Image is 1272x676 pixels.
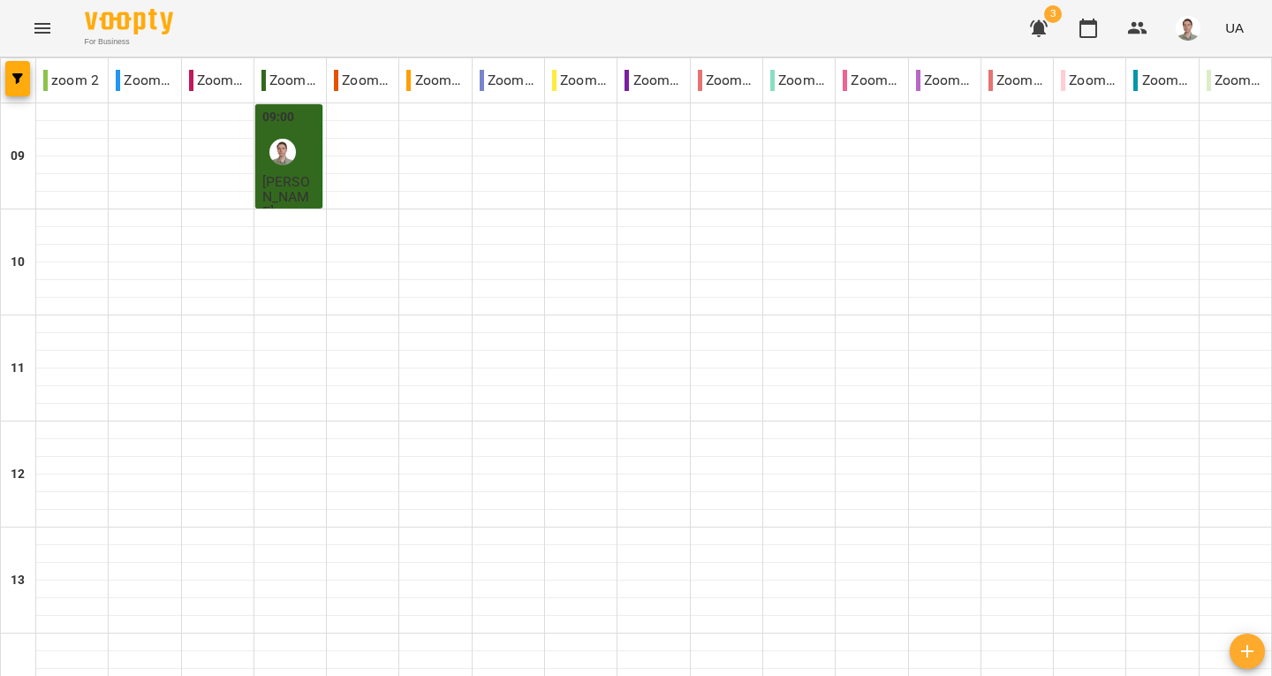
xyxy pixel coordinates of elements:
p: Zoom [PERSON_NAME] [988,70,1046,91]
p: Zoom Абігейл [116,70,173,91]
button: Створити урок [1230,634,1265,669]
img: Voopty Logo [85,9,173,34]
img: 08937551b77b2e829bc2e90478a9daa6.png [1176,16,1200,41]
p: Zoom Даніела [334,70,391,91]
p: zoom 2 [43,70,99,91]
p: Zoom Юлія [1133,70,1191,91]
span: For Business [85,36,173,48]
p: Zoom Жюлі [406,70,464,91]
p: Zoom Анастасія [189,70,246,91]
p: Zoom Катя [625,70,682,91]
h6: 11 [11,359,25,378]
p: Zoom Каріна [480,70,537,91]
button: UA [1218,11,1251,44]
p: Zoom Юля [1207,70,1264,91]
h6: 10 [11,253,25,272]
p: Zoom [PERSON_NAME] [1061,70,1118,91]
span: UA [1225,19,1244,37]
p: Zoom Катерина [552,70,609,91]
p: Zoom [PERSON_NAME] [770,70,828,91]
img: Андрій [269,139,296,165]
h6: 13 [11,571,25,590]
p: Zoom [PERSON_NAME] [261,70,319,91]
h6: 09 [11,147,25,166]
button: Menu [21,7,64,49]
label: 09:00 [262,108,295,127]
p: Zoom Оксана [916,70,973,91]
span: [PERSON_NAME] [262,173,310,221]
h6: 12 [11,465,25,484]
span: 3 [1044,5,1062,23]
p: Zoom [PERSON_NAME] [843,70,900,91]
p: Zoom Марина [698,70,755,91]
